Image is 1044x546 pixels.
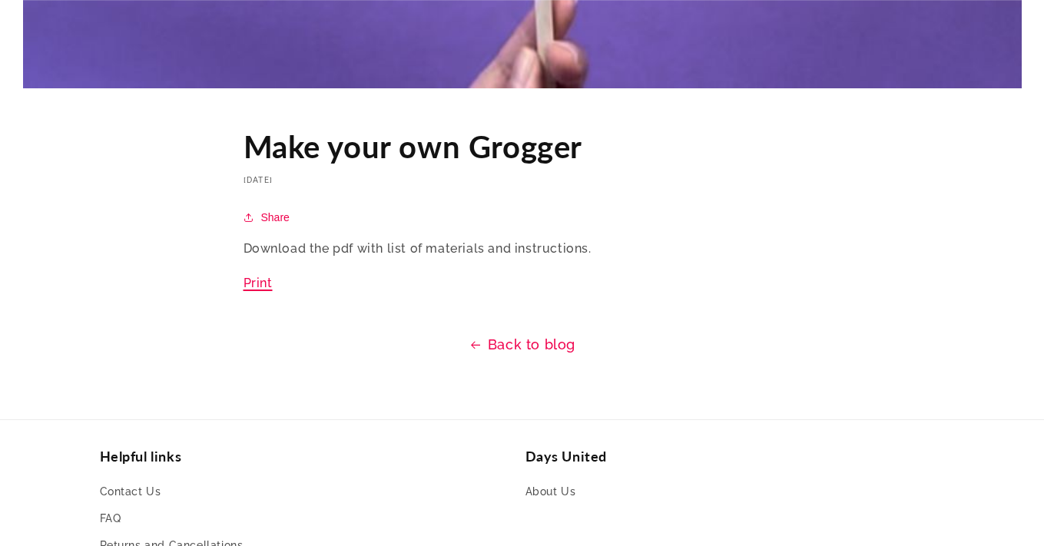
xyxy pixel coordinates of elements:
a: Contact Us [100,482,161,505]
p: Download the pdf with list of materials and instructions. [244,238,801,260]
h2: Days United [525,448,945,465]
a: FAQ [100,505,121,532]
button: Share [244,208,294,227]
a: About Us [525,482,576,505]
h1: Make your own Grogger [244,127,801,167]
a: Print [244,276,273,290]
time: [DATE] [244,176,273,184]
h2: Helpful links [100,448,519,465]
